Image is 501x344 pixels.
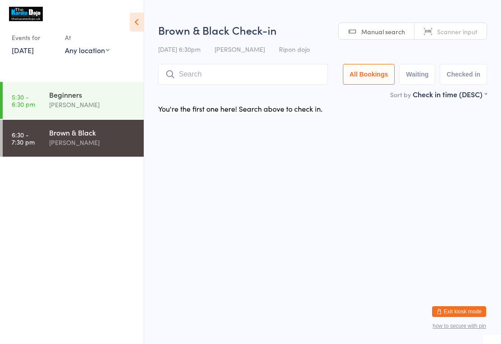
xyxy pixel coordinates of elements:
a: 5:30 -6:30 pmBeginners[PERSON_NAME] [3,82,144,119]
span: Scanner input [437,27,478,36]
label: Sort by [390,90,411,99]
div: At [65,30,109,45]
div: [PERSON_NAME] [49,137,136,148]
span: Ripon dojo [279,45,310,54]
span: [DATE] 6:30pm [158,45,200,54]
input: Search [158,64,328,85]
div: Check in time (DESC) [413,89,487,99]
span: Manual search [361,27,405,36]
button: Checked in [440,64,487,85]
time: 5:30 - 6:30 pm [12,93,35,108]
button: how to secure with pin [433,323,486,329]
div: Beginners [49,90,136,100]
button: All Bookings [343,64,395,85]
img: The karate dojo [9,7,43,21]
div: [PERSON_NAME] [49,100,136,110]
div: Brown & Black [49,127,136,137]
a: 6:30 -7:30 pmBrown & Black[PERSON_NAME] [3,120,144,157]
div: Any location [65,45,109,55]
div: Events for [12,30,56,45]
a: [DATE] [12,45,34,55]
time: 6:30 - 7:30 pm [12,131,35,145]
div: You're the first one here! Search above to check in. [158,104,323,113]
button: Waiting [399,64,435,85]
h2: Brown & Black Check-in [158,23,487,37]
span: [PERSON_NAME] [214,45,265,54]
button: Exit kiosk mode [432,306,486,317]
